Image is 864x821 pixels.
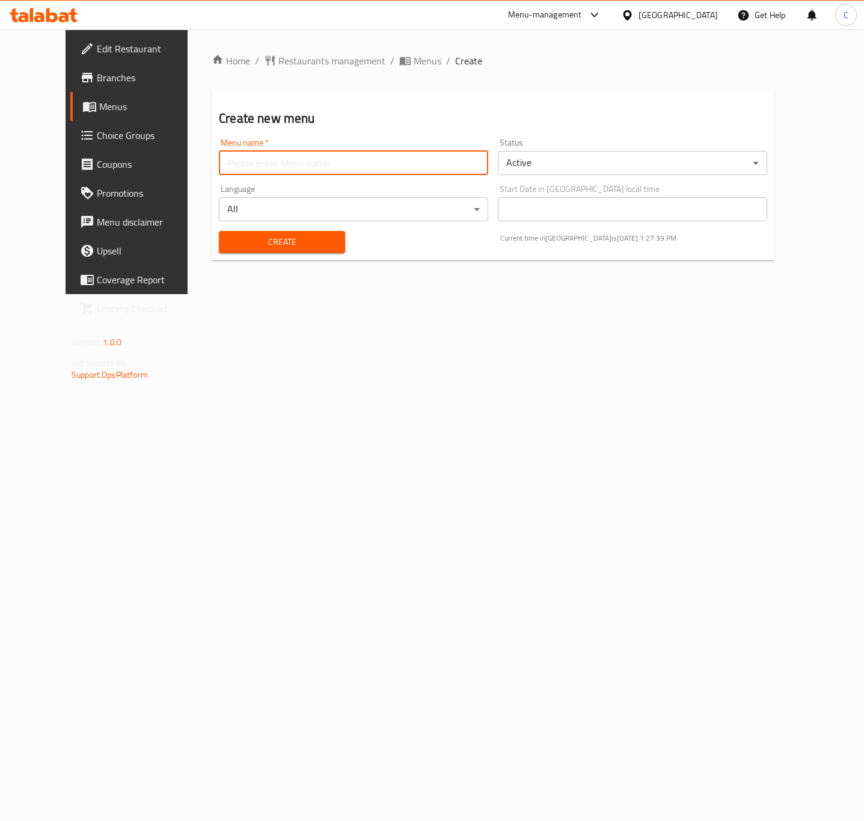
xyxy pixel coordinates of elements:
a: Menu disclaimer [70,208,210,236]
span: Menu disclaimer [97,215,200,229]
div: Active [498,151,767,175]
a: Coverage Report [70,265,210,294]
div: [GEOGRAPHIC_DATA] [639,8,718,22]
span: Grocery Checklist [97,301,200,316]
span: Edit Restaurant [97,42,200,56]
span: C [844,8,848,22]
a: Choice Groups [70,121,210,150]
span: Get support on: [72,355,127,371]
span: Choice Groups [97,128,200,143]
span: Coverage Report [97,272,200,287]
a: Home [212,54,250,68]
span: Create [455,54,482,68]
a: Menus [399,54,441,68]
span: Promotions [97,186,200,200]
p: Current time in [GEOGRAPHIC_DATA] is [DATE] 1:27:39 PM [500,233,767,244]
span: Coupons [97,157,200,171]
span: Branches [97,70,200,85]
a: Upsell [70,236,210,265]
h2: Create new menu [219,109,767,128]
span: Version: [72,334,101,350]
input: Please enter Menu name [219,151,488,175]
span: 1.0.0 [103,334,121,350]
div: Menu-management [508,8,582,22]
a: Grocery Checklist [70,294,210,323]
span: Menus [414,54,441,68]
div: All [219,197,488,221]
li: / [390,54,394,68]
a: Restaurants management [264,54,385,68]
span: Upsell [97,244,200,258]
a: Menus [70,92,210,121]
nav: breadcrumb [212,54,774,68]
span: Restaurants management [278,54,385,68]
a: Support.OpsPlatform [72,367,148,383]
a: Edit Restaurant [70,34,210,63]
li: / [255,54,259,68]
a: Coupons [70,150,210,179]
a: Branches [70,63,210,92]
li: / [446,54,450,68]
span: Menus [99,99,200,114]
a: Promotions [70,179,210,208]
span: Create [228,235,335,250]
button: Create [219,231,345,253]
